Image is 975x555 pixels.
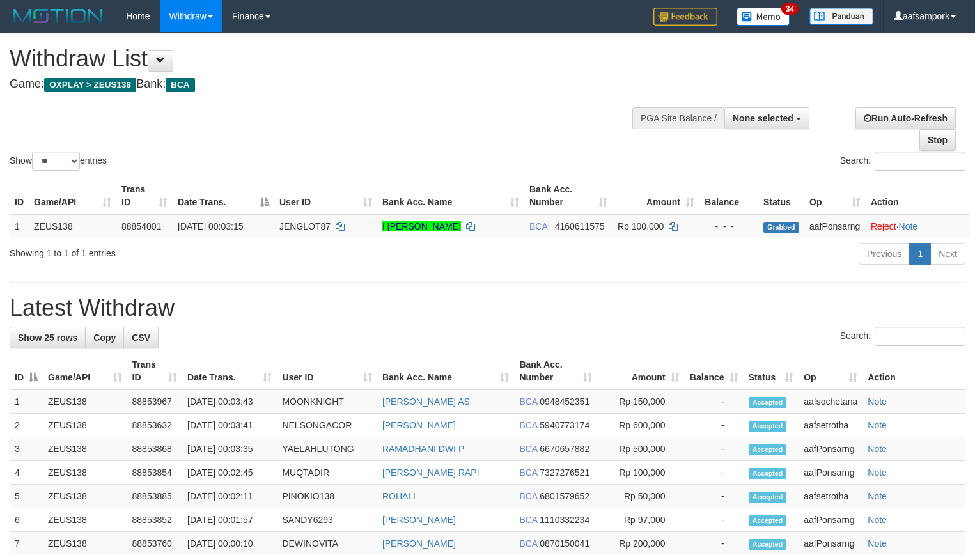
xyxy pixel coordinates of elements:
[529,221,547,231] span: BCA
[277,414,377,437] td: NELSONGACOR
[809,8,873,25] img: panduan.png
[875,327,965,346] input: Search:
[799,414,862,437] td: aafsetrotha
[127,508,183,532] td: 88853852
[93,332,116,343] span: Copy
[182,437,277,461] td: [DATE] 00:03:35
[804,178,866,214] th: Op: activate to sort column ascending
[868,515,887,525] a: Note
[875,152,965,171] input: Search:
[182,353,277,389] th: Date Trans.: activate to sort column ascending
[871,221,896,231] a: Reject
[377,353,515,389] th: Bank Acc. Name: activate to sort column ascending
[540,491,589,501] span: Copy 6801579652 to clipboard
[277,353,377,389] th: User ID: activate to sort column ascending
[519,444,537,454] span: BCA
[540,396,589,407] span: Copy 0948452351 to clipboard
[540,515,589,525] span: Copy 1110332234 to clipboard
[781,3,799,15] span: 34
[127,437,183,461] td: 88853868
[749,397,787,408] span: Accepted
[123,327,159,348] a: CSV
[10,78,637,91] h4: Game: Bank:
[685,389,744,414] td: -
[274,178,377,214] th: User ID: activate to sort column ascending
[173,178,274,214] th: Date Trans.: activate to sort column descending
[749,444,787,455] span: Accepted
[597,437,684,461] td: Rp 500,000
[277,461,377,485] td: MUQTADIR
[597,461,684,485] td: Rp 100,000
[382,420,456,430] a: [PERSON_NAME]
[737,8,790,26] img: Button%20Memo.svg
[10,485,43,508] td: 5
[519,396,537,407] span: BCA
[859,243,910,265] a: Previous
[10,214,29,238] td: 1
[29,178,116,214] th: Game/API: activate to sort column ascending
[127,414,183,437] td: 88853632
[597,508,684,532] td: Rp 97,000
[116,178,173,214] th: Trans ID: activate to sort column ascending
[868,444,887,454] a: Note
[382,515,456,525] a: [PERSON_NAME]
[799,485,862,508] td: aafsetrotha
[733,113,793,123] span: None selected
[763,222,799,233] span: Grabbed
[43,437,127,461] td: ZEUS138
[685,461,744,485] td: -
[868,491,887,501] a: Note
[43,353,127,389] th: Game/API: activate to sort column ascending
[127,353,183,389] th: Trans ID: activate to sort column ascending
[799,389,862,414] td: aafsochetana
[855,107,956,129] a: Run Auto-Refresh
[758,178,804,214] th: Status
[382,467,480,478] a: [PERSON_NAME] RAPI
[868,420,887,430] a: Note
[862,353,965,389] th: Action
[43,414,127,437] td: ZEUS138
[10,152,107,171] label: Show entries
[43,485,127,508] td: ZEUS138
[10,508,43,532] td: 6
[540,420,589,430] span: Copy 5940773174 to clipboard
[840,152,965,171] label: Search:
[840,327,965,346] label: Search:
[279,221,331,231] span: JENGLOT87
[749,539,787,550] span: Accepted
[597,389,684,414] td: Rp 150,000
[519,538,537,549] span: BCA
[29,214,116,238] td: ZEUS138
[749,492,787,503] span: Accepted
[85,327,124,348] a: Copy
[382,491,416,501] a: ROHALI
[277,508,377,532] td: SANDY6293
[10,295,965,321] h1: Latest Withdraw
[43,461,127,485] td: ZEUS138
[597,485,684,508] td: Rp 50,000
[182,485,277,508] td: [DATE] 00:02:11
[749,421,787,432] span: Accepted
[178,221,243,231] span: [DATE] 00:03:15
[799,353,862,389] th: Op: activate to sort column ascending
[382,538,456,549] a: [PERSON_NAME]
[182,508,277,532] td: [DATE] 00:01:57
[166,78,194,92] span: BCA
[519,467,537,478] span: BCA
[612,178,699,214] th: Amount: activate to sort column ascending
[685,353,744,389] th: Balance: activate to sort column ascending
[685,437,744,461] td: -
[519,420,537,430] span: BCA
[685,485,744,508] td: -
[909,243,931,265] a: 1
[540,467,589,478] span: Copy 7327276521 to clipboard
[919,129,956,151] a: Stop
[749,515,787,526] span: Accepted
[555,221,605,231] span: Copy 4160611575 to clipboard
[377,178,524,214] th: Bank Acc. Name: activate to sort column ascending
[868,396,887,407] a: Note
[127,485,183,508] td: 88853885
[382,444,464,454] a: RAMADHANI DWI P
[10,327,86,348] a: Show 25 rows
[653,8,717,26] img: Feedback.jpg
